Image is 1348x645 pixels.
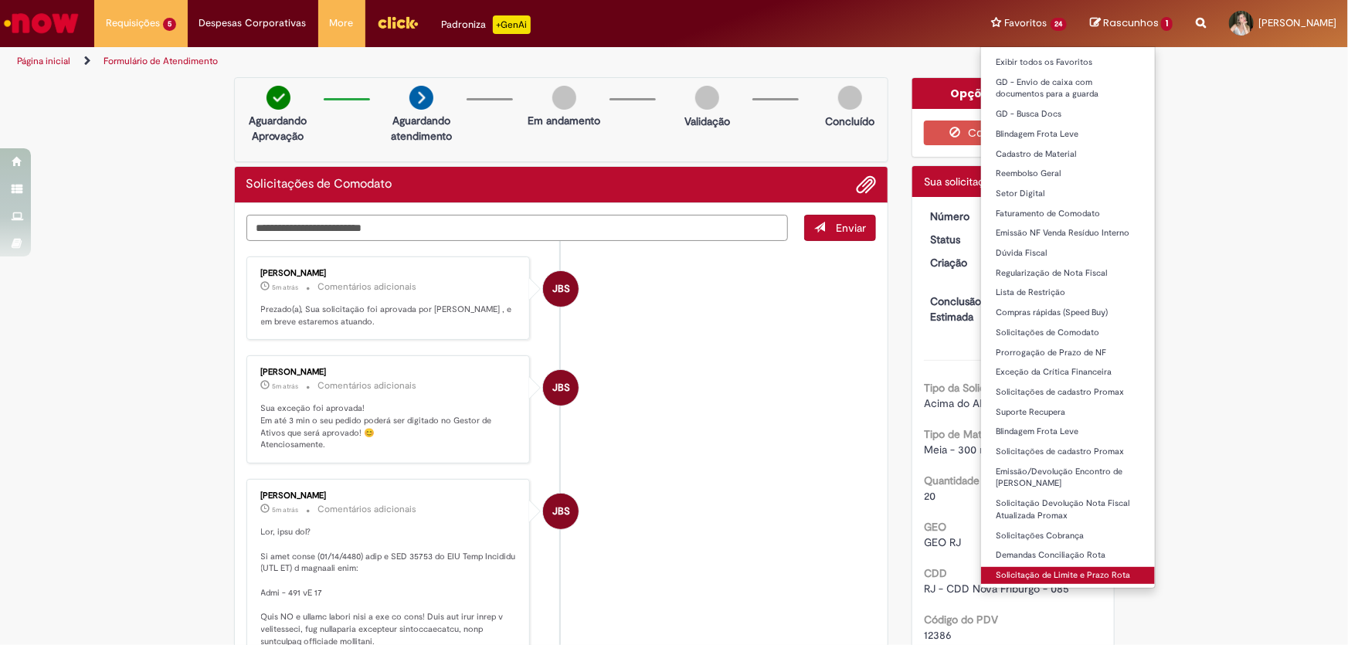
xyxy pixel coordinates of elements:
[1005,15,1048,31] span: Favoritos
[981,443,1156,460] a: Solicitações de cadastro Promax
[12,47,887,76] ul: Trilhas de página
[261,368,518,377] div: [PERSON_NAME]
[384,113,459,144] p: Aguardando atendimento
[330,15,354,31] span: More
[912,78,1114,109] div: Opções do Chamado
[273,382,299,391] time: 28/08/2025 15:11:35
[836,221,866,235] span: Enviar
[825,114,874,129] p: Concluído
[980,46,1156,589] ul: Favoritos
[318,503,417,516] small: Comentários adicionais
[493,15,531,34] p: +GenAi
[924,121,1102,145] button: Cancelar Chamado
[318,280,417,294] small: Comentários adicionais
[1103,15,1159,30] span: Rascunhos
[918,209,1014,224] dt: Número
[981,284,1156,301] a: Lista de Restrição
[981,106,1156,123] a: GD - Busca Docs
[924,175,1051,188] span: Sua solicitação foi enviada
[442,15,531,34] div: Padroniza
[684,114,730,129] p: Validação
[261,269,518,278] div: [PERSON_NAME]
[924,566,947,580] b: CDD
[981,126,1156,143] a: Blindagem Frota Leve
[528,113,600,128] p: Em andamento
[924,474,1029,487] b: Quantidade Solicitada
[241,113,316,144] p: Aguardando Aprovação
[273,283,299,292] span: 5m atrás
[1258,16,1336,29] span: [PERSON_NAME]
[273,505,299,514] span: 5m atrás
[543,494,579,529] div: Jacqueline Batista Shiota
[918,255,1014,270] dt: Criação
[924,628,952,642] span: 12386
[261,304,518,328] p: Prezado(a), Sua solicitação foi aprovada por [PERSON_NAME] , e em breve estaremos atuando.
[981,345,1156,362] a: Prorrogação de Prazo de NF
[273,505,299,514] time: 28/08/2025 15:11:22
[981,265,1156,282] a: Regularização de Nota Fiscal
[981,528,1156,545] a: Solicitações Cobrança
[981,205,1156,222] a: Faturamento de Comodato
[409,86,433,110] img: arrow-next.png
[543,370,579,406] div: Jacqueline Batista Shiota
[552,369,570,406] span: JBS
[267,86,290,110] img: check-circle-green.png
[17,55,70,67] a: Página inicial
[918,232,1014,247] dt: Status
[199,15,307,31] span: Despesas Corporativas
[543,271,579,307] div: Jacqueline Batista Shiota
[695,86,719,110] img: img-circle-grey.png
[246,178,392,192] h2: Solicitações de Comodato Histórico de tíquete
[924,535,961,549] span: GEO RJ
[377,11,419,34] img: click_logo_yellow_360x200.png
[981,324,1156,341] a: Solicitações de Comodato
[261,491,518,501] div: [PERSON_NAME]
[318,379,417,392] small: Comentários adicionais
[981,146,1156,163] a: Cadastro de Material
[924,427,1002,441] b: Tipo de Material
[856,175,876,195] button: Adicionar anexos
[981,384,1156,401] a: Solicitações de cadastro Promax
[552,493,570,530] span: JBS
[981,54,1156,71] a: Exibir todos os Favoritos
[981,423,1156,440] a: Blindagem Frota Leve
[981,364,1156,381] a: Exceção da Crítica Financeira
[104,55,218,67] a: Formulário de Atendimento
[273,382,299,391] span: 5m atrás
[981,165,1156,182] a: Reembolso Geral
[918,294,1014,324] dt: Conclusão Estimada
[552,270,570,307] span: JBS
[981,185,1156,202] a: Setor Digital
[261,402,518,451] p: Sua exceção foi aprovada! Em até 3 min o seu pedido poderá ser digitado no Gestor de Ativos que s...
[2,8,81,39] img: ServiceNow
[981,547,1156,564] a: Demandas Conciliação Rota
[981,463,1156,492] a: Emissão/Devolução Encontro de [PERSON_NAME]
[1090,16,1173,31] a: Rascunhos
[552,86,576,110] img: img-circle-grey.png
[1051,18,1068,31] span: 24
[804,215,876,241] button: Enviar
[924,582,1069,596] span: RJ - CDD Nova Friburgo - 085
[981,245,1156,262] a: Dúvida Fiscal
[981,495,1156,524] a: Solicitação Devolução Nota Fiscal Atualizada Promax
[981,567,1156,584] a: Solicitação de Limite e Prazo Rota
[1161,17,1173,31] span: 1
[924,489,935,503] span: 20
[981,404,1156,421] a: Suporte Recupera
[924,381,1015,395] b: Tipo da Solicitação
[981,304,1156,321] a: Compras rápidas (Speed Buy)
[924,443,995,457] span: Meia - 300 mL
[838,86,862,110] img: img-circle-grey.png
[246,215,789,241] textarea: Digite sua mensagem aqui...
[924,396,1019,410] span: Acima do Algoritmo
[924,520,946,534] b: GEO
[163,18,176,31] span: 5
[106,15,160,31] span: Requisições
[924,613,998,626] b: Código do PDV
[981,225,1156,242] a: Emissão NF Venda Resíduo Interno
[981,74,1156,103] a: GD - Envio de caixa com documentos para a guarda
[273,283,299,292] time: 28/08/2025 15:11:42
